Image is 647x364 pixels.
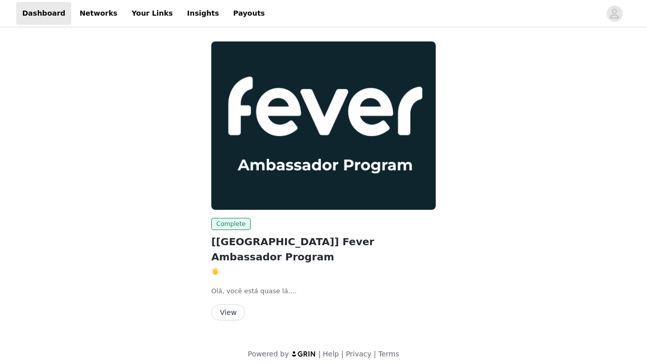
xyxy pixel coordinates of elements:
[181,2,225,25] a: Insights
[211,41,436,210] img: Fever Ambassadors
[73,2,123,25] a: Networks
[211,286,436,296] p: Olá, você está quase lá.
[248,350,289,358] span: Powered by
[318,350,321,358] span: |
[16,2,71,25] a: Dashboard
[227,2,271,25] a: Payouts
[378,350,399,358] a: Terms
[610,6,619,22] div: avatar
[346,350,372,358] a: Privacy
[211,309,245,316] a: View
[323,350,339,358] a: Help
[125,2,179,25] a: Your Links
[211,218,251,230] span: Complete
[341,350,344,358] span: |
[211,266,436,277] p: 🖐️
[211,304,245,321] button: View
[211,234,436,264] h2: [[GEOGRAPHIC_DATA]] Fever Ambassador Program
[291,350,316,357] img: logo
[374,350,376,358] span: |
